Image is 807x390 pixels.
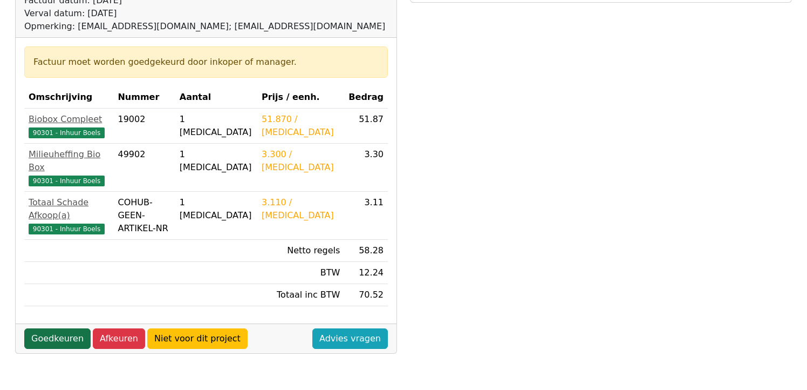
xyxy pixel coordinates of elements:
div: 1 [MEDICAL_DATA] [180,113,253,139]
span: 90301 - Inhuur Boels [29,224,105,234]
td: BTW [257,262,344,284]
th: Nummer [113,86,175,109]
div: Opmerking: [EMAIL_ADDRESS][DOMAIN_NAME]; [EMAIL_ADDRESS][DOMAIN_NAME] [24,20,385,33]
th: Aantal [175,86,257,109]
td: 51.87 [344,109,388,144]
a: Biobox Compleet90301 - Inhuur Boels [29,113,109,139]
td: 12.24 [344,262,388,284]
td: 3.11 [344,192,388,240]
a: Advies vragen [312,328,388,349]
a: Niet voor dit project [147,328,248,349]
a: Totaal Schade Afkoop(a)90301 - Inhuur Boels [29,196,109,235]
a: Goedkeuren [24,328,91,349]
td: Netto regels [257,240,344,262]
div: 3.300 / [MEDICAL_DATA] [262,148,340,174]
div: Verval datum: [DATE] [24,7,385,20]
div: 1 [MEDICAL_DATA] [180,196,253,222]
td: Totaal inc BTW [257,284,344,306]
th: Bedrag [344,86,388,109]
td: 49902 [113,144,175,192]
th: Prijs / eenh. [257,86,344,109]
a: Afkeuren [93,328,145,349]
span: 90301 - Inhuur Boels [29,176,105,186]
div: Factuur moet worden goedgekeurd door inkoper of manager. [33,56,379,69]
div: Totaal Schade Afkoop(a) [29,196,109,222]
div: 3.110 / [MEDICAL_DATA] [262,196,340,222]
td: COHUB-GEEN-ARTIKEL-NR [113,192,175,240]
td: 58.28 [344,240,388,262]
div: Milieuheffing Bio Box [29,148,109,174]
th: Omschrijving [24,86,113,109]
span: 90301 - Inhuur Boels [29,127,105,138]
div: 1 [MEDICAL_DATA] [180,148,253,174]
a: Milieuheffing Bio Box90301 - Inhuur Boels [29,148,109,187]
div: 51.870 / [MEDICAL_DATA] [262,113,340,139]
td: 70.52 [344,284,388,306]
td: 3.30 [344,144,388,192]
div: Biobox Compleet [29,113,109,126]
td: 19002 [113,109,175,144]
